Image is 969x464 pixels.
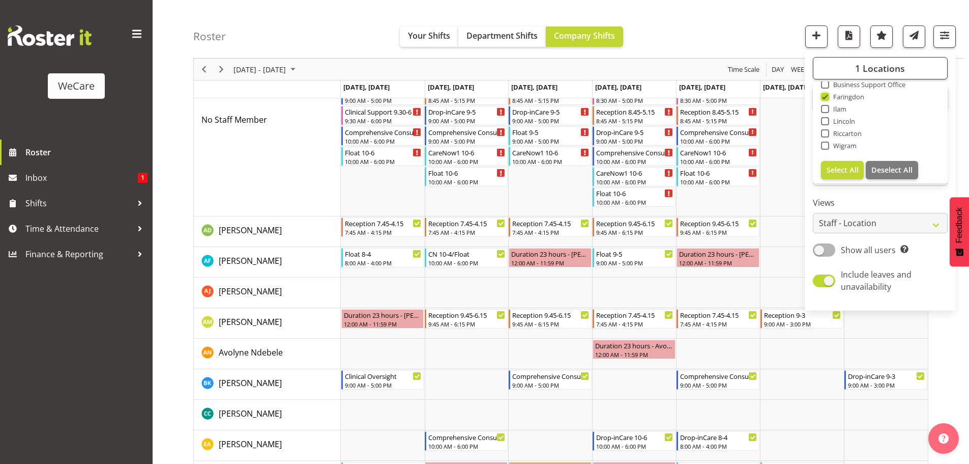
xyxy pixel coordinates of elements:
[345,228,422,236] div: 7:45 AM - 4:15 PM
[509,370,592,390] div: Brian Ko"s event - Comprehensive Consult 9-5 Begin From Wednesday, September 10, 2025 at 9:00:00 ...
[512,381,589,389] div: 9:00 AM - 5:00 PM
[789,63,810,76] button: Timeline Week
[345,96,422,104] div: 9:00 AM - 5:00 PM
[760,309,843,329] div: Antonia Mao"s event - Reception 9-3 Begin From Saturday, September 13, 2025 at 9:00:00 AM GMT+12:...
[219,377,282,389] a: [PERSON_NAME]
[512,320,589,328] div: 9:45 AM - 6:15 PM
[345,147,422,157] div: Float 10-6
[955,207,964,243] span: Feedback
[827,165,859,175] span: Select All
[341,309,424,329] div: Antonia Mao"s event - Duration 23 hours - Antonia Mao Begin From Monday, September 8, 2025 at 12:...
[848,371,925,381] div: Drop-inCare 9-3
[595,83,641,92] span: [DATE], [DATE]
[679,83,725,92] span: [DATE], [DATE]
[219,316,282,328] a: [PERSON_NAME]
[903,25,925,48] button: Send a list of all shifts for the selected filtered period to all rostered employees.
[680,432,757,442] div: Drop-inCare 8-4
[546,26,623,47] button: Company Shifts
[138,173,148,183] span: 1
[680,127,757,137] div: Comprehensive Consult 10-6
[194,23,341,216] td: No Staff Member resource
[593,217,676,237] div: Aleea Devenport"s event - Reception 9.45-6.15 Begin From Thursday, September 11, 2025 at 9:45:00 ...
[677,106,759,125] div: No Staff Member"s event - Reception 8.45-5.15 Begin From Friday, September 12, 2025 at 8:45:00 AM...
[219,224,282,236] a: [PERSON_NAME]
[345,106,422,117] div: Clinical Support 9.30-6
[345,117,422,125] div: 9:30 AM - 6:00 PM
[680,147,757,157] div: CareNow1 10-6
[726,63,761,76] button: Time Scale
[428,147,505,157] div: CareNow1 10-6
[596,168,673,178] div: CareNow1 10-6
[677,370,759,390] div: Brian Ko"s event - Comprehensive Consult 9-5 Begin From Friday, September 12, 2025 at 9:00:00 AM ...
[596,137,673,145] div: 9:00 AM - 5:00 PM
[596,96,673,104] div: 8:30 AM - 5:00 PM
[596,157,673,166] div: 10:00 AM - 6:00 PM
[727,63,760,76] span: Time Scale
[425,309,508,329] div: Antonia Mao"s event - Reception 9.45-6.15 Begin From Tuesday, September 9, 2025 at 9:45:00 AM GMT...
[593,147,676,166] div: No Staff Member"s event - Comprehensive Consult 10-6 Begin From Thursday, September 11, 2025 at 1...
[680,381,757,389] div: 9:00 AM - 5:00 PM
[341,248,424,267] div: Alex Ferguson"s event - Float 8-4 Begin From Monday, September 8, 2025 at 8:00:00 AM GMT+12:00 En...
[345,137,422,145] div: 10:00 AM - 6:00 PM
[841,244,896,256] span: Show all users
[213,59,230,80] div: Next
[680,442,757,450] div: 8:00 AM - 4:00 PM
[194,278,341,308] td: Amy Johannsen resource
[509,309,592,329] div: Antonia Mao"s event - Reception 9.45-6.15 Begin From Wednesday, September 10, 2025 at 9:45:00 AM ...
[763,83,809,92] span: [DATE], [DATE]
[509,248,592,267] div: Alex Ferguson"s event - Duration 23 hours - Alex Ferguson Begin From Wednesday, September 10, 202...
[829,142,857,150] span: Wigram
[593,431,676,451] div: Ena Advincula"s event - Drop-inCare 10-6 Begin From Thursday, September 11, 2025 at 10:00:00 AM G...
[511,249,589,259] div: Duration 23 hours - [PERSON_NAME]
[813,57,948,79] button: 1 Locations
[593,167,676,186] div: No Staff Member"s event - CareNow1 10-6 Begin From Thursday, September 11, 2025 at 10:00:00 AM GM...
[677,167,759,186] div: No Staff Member"s event - Float 10-6 Begin From Friday, September 12, 2025 at 10:00:00 AM GMT+12:...
[232,63,300,76] button: September 08 - 14, 2025
[425,147,508,166] div: No Staff Member"s event - CareNow1 10-6 Begin From Tuesday, September 9, 2025 at 10:00:00 AM GMT+...
[841,269,912,292] span: Include leaves and unavailability
[593,340,676,359] div: Avolyne Ndebele"s event - Duration 23 hours - Avolyne Ndebele Begin From Thursday, September 11, ...
[194,430,341,461] td: Ena Advincula resource
[341,370,424,390] div: Brian Ko"s event - Clinical Oversight Begin From Monday, September 8, 2025 at 9:00:00 AM GMT+12:0...
[345,127,422,137] div: Comprehensive Consult 10-6
[677,431,759,451] div: Ena Advincula"s event - Drop-inCare 8-4 Begin From Friday, September 12, 2025 at 8:00:00 AM GMT+1...
[770,63,786,76] button: Timeline Day
[58,78,95,94] div: WeCare
[219,439,282,450] span: [PERSON_NAME]
[593,309,676,329] div: Antonia Mao"s event - Reception 7.45-4.15 Begin From Thursday, September 11, 2025 at 7:45:00 AM G...
[25,196,132,211] span: Shifts
[821,161,864,179] button: Select All
[428,310,505,320] div: Reception 9.45-6.15
[25,170,138,185] span: Inbox
[593,106,676,125] div: No Staff Member"s event - Reception 8.45-5.15 Begin From Thursday, September 11, 2025 at 8:45:00 ...
[341,126,424,146] div: No Staff Member"s event - Comprehensive Consult 10-6 Begin From Monday, September 8, 2025 at 10:0...
[829,105,847,113] span: Ilam
[596,106,673,117] div: Reception 8.45-5.15
[219,316,282,327] span: [PERSON_NAME]
[428,178,505,186] div: 10:00 AM - 6:00 PM
[428,117,505,125] div: 9:00 AM - 5:00 PM
[215,63,228,76] button: Next
[596,147,673,157] div: Comprehensive Consult 10-6
[197,63,211,76] button: Previous
[595,350,673,359] div: 12:00 AM - 11:59 PM
[680,218,757,228] div: Reception 9.45-6.15
[938,433,949,444] img: help-xxl-2.png
[512,117,589,125] div: 9:00 AM - 5:00 PM
[512,96,589,104] div: 8:45 AM - 5:15 PM
[25,145,148,160] span: Roster
[509,106,592,125] div: No Staff Member"s event - Drop-inCare 9-5 Begin From Wednesday, September 10, 2025 at 9:00:00 AM ...
[512,218,589,228] div: Reception 7.45-4.15
[428,137,505,145] div: 9:00 AM - 5:00 PM
[829,80,906,89] span: Business Support Office
[679,249,757,259] div: Duration 23 hours - [PERSON_NAME]
[596,259,673,267] div: 9:00 AM - 5:00 PM
[596,218,673,228] div: Reception 9.45-6.15
[844,370,927,390] div: Brian Ko"s event - Drop-inCare 9-3 Begin From Sunday, September 14, 2025 at 9:00:00 AM GMT+12:00 ...
[344,320,422,328] div: 12:00 AM - 11:59 PM
[680,157,757,166] div: 10:00 AM - 6:00 PM
[509,217,592,237] div: Aleea Devenport"s event - Reception 7.45-4.15 Begin From Wednesday, September 10, 2025 at 7:45:00...
[680,371,757,381] div: Comprehensive Consult 9-5
[194,369,341,400] td: Brian Ko resource
[596,228,673,236] div: 9:45 AM - 6:15 PM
